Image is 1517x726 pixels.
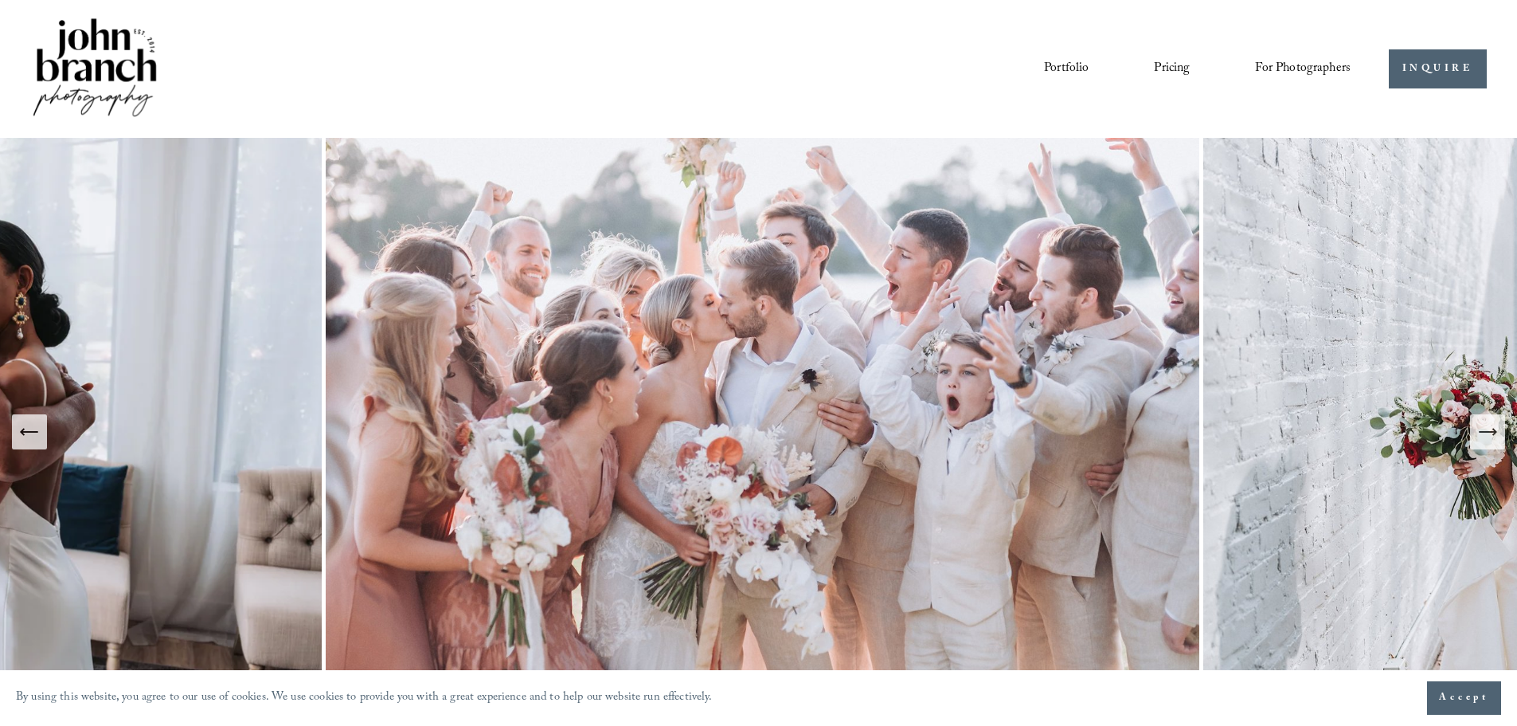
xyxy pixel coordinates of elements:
a: Portfolio [1044,55,1089,82]
a: INQUIRE [1389,49,1487,88]
img: A wedding party celebrating outdoors, featuring a bride and groom kissing amidst cheering bridesm... [322,138,1203,726]
button: Accept [1427,681,1501,715]
p: By using this website, you agree to our use of cookies. We use cookies to provide you with a grea... [16,687,713,710]
span: Accept [1439,690,1489,706]
button: Next Slide [1470,414,1505,449]
a: folder dropdown [1255,55,1351,82]
a: Pricing [1154,55,1190,82]
button: Previous Slide [12,414,47,449]
span: For Photographers [1255,57,1351,81]
img: John Branch IV Photography [30,15,159,123]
